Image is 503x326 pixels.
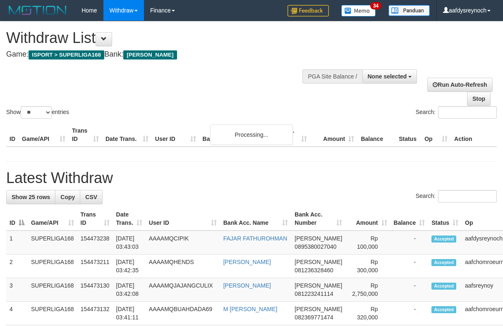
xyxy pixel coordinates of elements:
[29,50,104,59] span: ISPORT > SUPERLIGA168
[223,282,271,289] a: [PERSON_NAME]
[28,207,77,231] th: Game/API: activate to sort column ascending
[6,255,28,278] td: 2
[421,123,451,147] th: Op
[6,278,28,302] td: 3
[12,194,50,200] span: Show 25 rows
[427,78,492,92] a: Run Auto-Refresh
[19,123,69,147] th: Game/API
[80,190,103,204] a: CSV
[113,302,146,325] td: [DATE] 03:41:11
[438,190,497,202] input: Search:
[28,302,77,325] td: SUPERLIGA168
[210,124,293,145] div: Processing...
[416,106,497,119] label: Search:
[370,2,381,10] span: 34
[113,255,146,278] td: [DATE] 03:42:35
[431,259,456,266] span: Accepted
[6,207,28,231] th: ID: activate to sort column descending
[77,207,113,231] th: Trans ID: activate to sort column ascending
[295,259,342,265] span: [PERSON_NAME]
[263,123,310,147] th: Bank Acc. Number
[302,69,362,83] div: PGA Site Balance /
[77,255,113,278] td: 154473211
[295,282,342,289] span: [PERSON_NAME]
[6,4,69,17] img: MOTION_logo.png
[146,231,220,255] td: AAAAMQCIPIK
[368,73,407,80] span: None selected
[295,306,342,312] span: [PERSON_NAME]
[55,190,80,204] a: Copy
[223,235,287,242] a: FAJAR FATHUROHMAN
[77,278,113,302] td: 154473130
[21,106,52,119] select: Showentries
[223,306,278,312] a: M [PERSON_NAME]
[113,231,146,255] td: [DATE] 03:43:03
[295,235,342,242] span: [PERSON_NAME]
[287,5,329,17] img: Feedback.jpg
[451,123,497,147] th: Action
[345,302,390,325] td: Rp 320,000
[220,207,292,231] th: Bank Acc. Name: activate to sort column ascending
[28,278,77,302] td: SUPERLIGA168
[146,278,220,302] td: AAAAMQJAJANGCULIX
[390,302,429,325] td: -
[113,278,146,302] td: [DATE] 03:42:08
[345,231,390,255] td: Rp 100,000
[362,69,417,83] button: None selected
[146,207,220,231] th: User ID: activate to sort column ascending
[395,123,421,147] th: Status
[390,278,429,302] td: -
[223,259,271,265] a: [PERSON_NAME]
[357,123,395,147] th: Balance
[467,92,491,106] a: Stop
[28,255,77,278] td: SUPERLIGA168
[69,123,102,147] th: Trans ID
[390,255,429,278] td: -
[146,302,220,325] td: AAAAMQBUAHDADA69
[341,5,376,17] img: Button%20Memo.svg
[6,50,327,59] h4: Game: Bank:
[428,207,462,231] th: Status: activate to sort column ascending
[6,123,19,147] th: ID
[431,306,456,313] span: Accepted
[85,194,97,200] span: CSV
[123,50,177,59] span: [PERSON_NAME]
[6,106,69,119] label: Show entries
[113,207,146,231] th: Date Trans.: activate to sort column ascending
[345,278,390,302] td: Rp 2,750,000
[6,190,55,204] a: Show 25 rows
[60,194,75,200] span: Copy
[390,231,429,255] td: -
[431,236,456,243] span: Accepted
[438,106,497,119] input: Search:
[28,231,77,255] td: SUPERLIGA168
[295,290,333,297] span: Copy 081223241114 to clipboard
[295,243,336,250] span: Copy 0895380027040 to clipboard
[146,255,220,278] td: AAAAMQHENDS
[199,123,263,147] th: Bank Acc. Name
[390,207,429,231] th: Balance: activate to sort column ascending
[291,207,345,231] th: Bank Acc. Number: activate to sort column ascending
[77,231,113,255] td: 154473238
[345,207,390,231] th: Amount: activate to sort column ascending
[152,123,199,147] th: User ID
[295,314,333,321] span: Copy 082369771474 to clipboard
[295,267,333,274] span: Copy 081236328460 to clipboard
[416,190,497,202] label: Search:
[6,30,327,46] h1: Withdraw List
[431,283,456,290] span: Accepted
[6,231,28,255] td: 1
[388,5,430,16] img: panduan.png
[345,255,390,278] td: Rp 300,000
[310,123,357,147] th: Amount
[6,170,497,186] h1: Latest Withdraw
[102,123,152,147] th: Date Trans.
[6,302,28,325] td: 4
[77,302,113,325] td: 154473132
